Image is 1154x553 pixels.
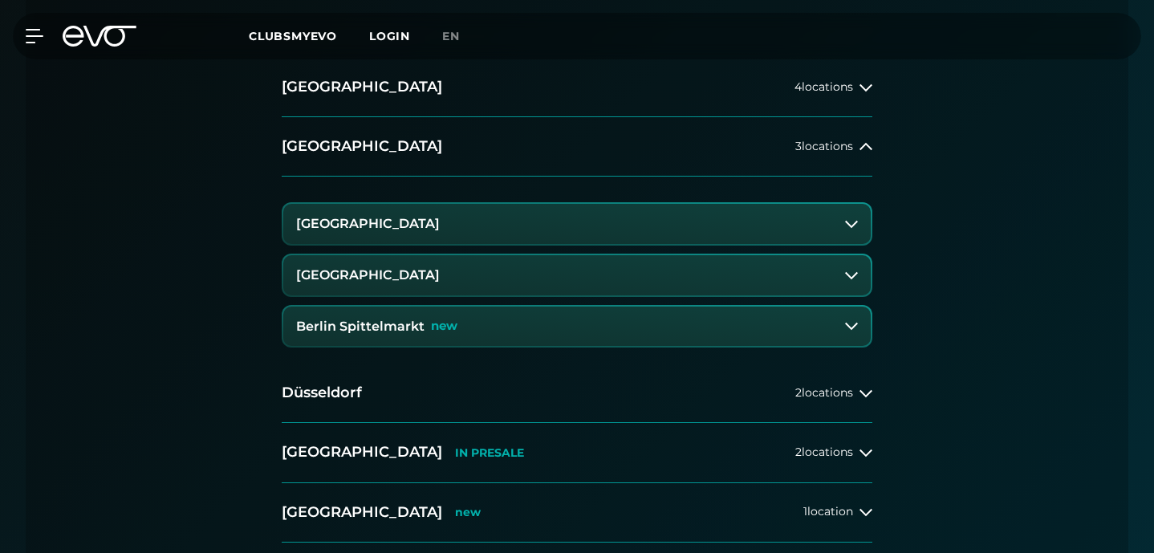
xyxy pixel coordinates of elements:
button: [GEOGRAPHIC_DATA] [283,255,871,295]
button: Berlin Spittelmarktnew [283,307,871,347]
span: EN [442,29,460,43]
span: 4 locations [794,81,853,93]
span: 1 location [803,506,853,518]
p: new [455,506,481,519]
span: 2 locations [795,446,853,458]
h2: [GEOGRAPHIC_DATA] [282,502,442,523]
h3: [GEOGRAPHIC_DATA] [296,217,440,231]
button: [GEOGRAPHIC_DATA]IN PRESALE2locations [282,423,872,482]
a: EN [442,27,479,46]
button: [GEOGRAPHIC_DATA] [283,204,871,244]
button: [GEOGRAPHIC_DATA]new1location [282,483,872,543]
a: LOGIN [369,29,410,43]
h3: [GEOGRAPHIC_DATA] [296,268,440,283]
button: [GEOGRAPHIC_DATA]4locations [282,58,872,117]
button: [GEOGRAPHIC_DATA]3locations [282,117,872,177]
button: Düsseldorf2locations [282,364,872,423]
span: 3 locations [795,140,853,152]
a: CLUBSMYEVO [249,28,369,43]
span: 2 locations [795,387,853,399]
h2: Düsseldorf [282,383,362,403]
span: CLUBSMYEVO [249,29,337,43]
h3: Berlin Spittelmarkt [296,319,425,334]
p: IN PRESALE [455,446,524,460]
h2: [GEOGRAPHIC_DATA] [282,77,442,97]
h2: [GEOGRAPHIC_DATA] [282,136,442,157]
h2: [GEOGRAPHIC_DATA] [282,442,442,462]
p: new [431,319,457,333]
